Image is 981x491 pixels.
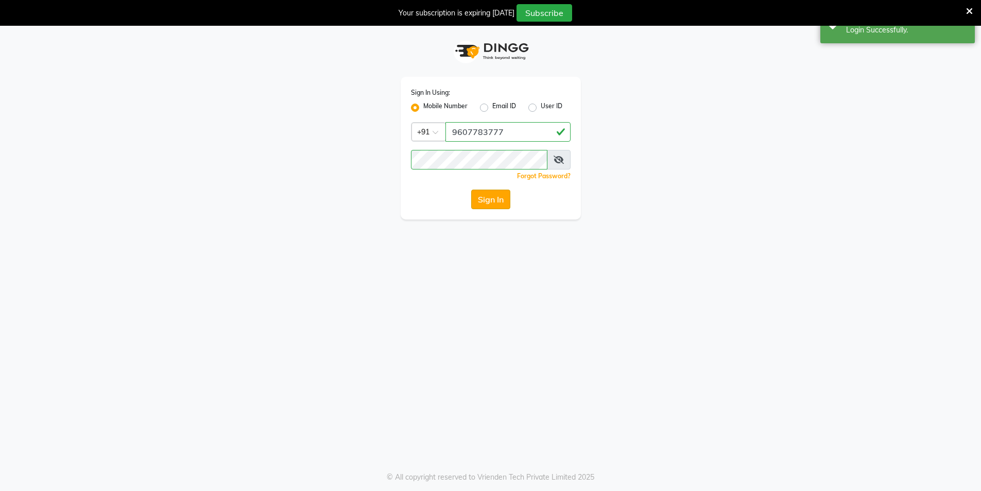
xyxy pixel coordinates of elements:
[541,101,562,114] label: User ID
[423,101,468,114] label: Mobile Number
[471,190,510,209] button: Sign In
[450,36,532,66] img: logo1.svg
[492,101,516,114] label: Email ID
[399,8,514,19] div: Your subscription is expiring [DATE]
[517,4,572,22] button: Subscribe
[411,88,450,97] label: Sign In Using:
[517,172,571,180] a: Forgot Password?
[846,25,967,36] div: Login Successfully.
[445,122,571,142] input: Username
[411,150,547,170] input: Username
